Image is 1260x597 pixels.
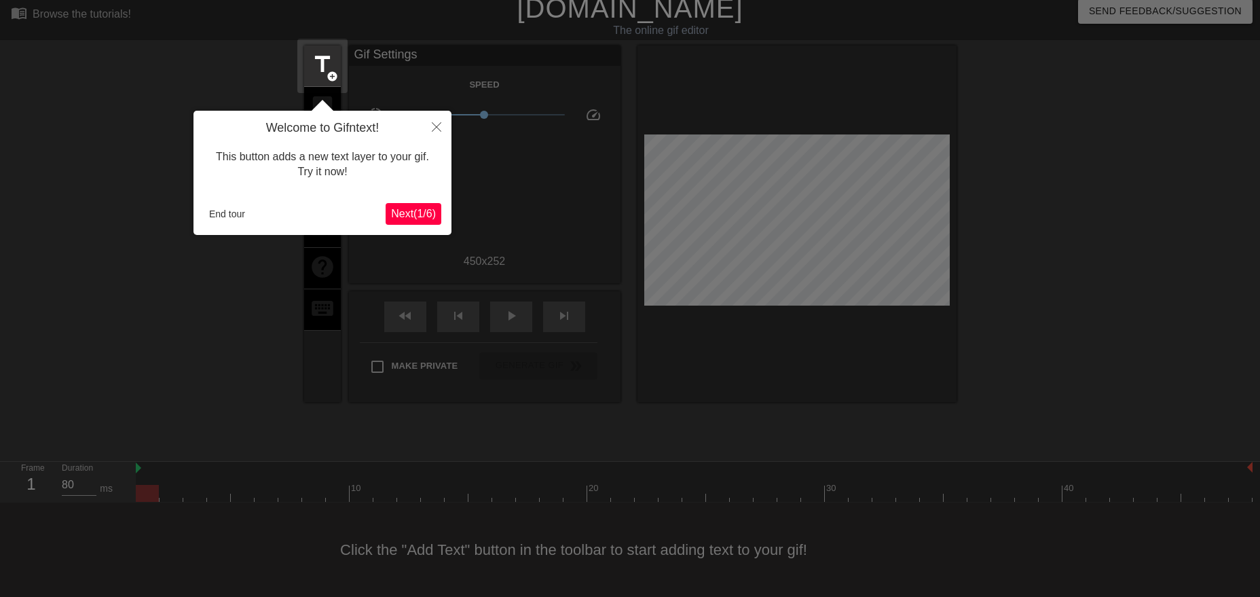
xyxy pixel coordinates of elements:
h4: Welcome to Gifntext! [204,121,441,136]
button: End tour [204,204,251,224]
button: Next [386,203,441,225]
div: This button adds a new text layer to your gif. Try it now! [204,136,441,194]
button: Close [422,111,451,142]
span: Next ( 1 / 6 ) [391,208,436,219]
